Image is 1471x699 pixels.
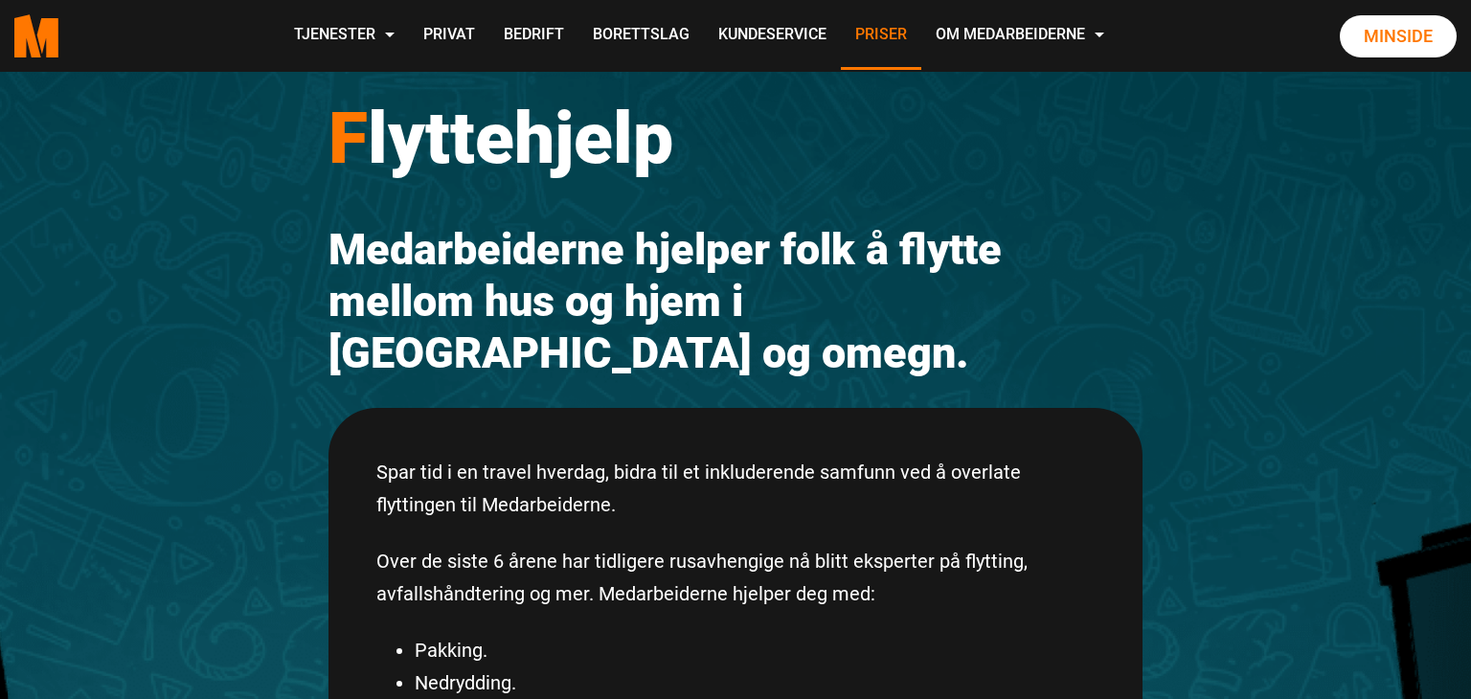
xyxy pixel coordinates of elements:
li: Nedrydding. [415,666,1095,699]
h2: Medarbeiderne hjelper folk å flytte mellom hus og hjem i [GEOGRAPHIC_DATA] og omegn. [328,224,1143,379]
li: Pakking. [415,634,1095,666]
a: Om Medarbeiderne [921,2,1119,70]
a: Privat [409,2,489,70]
a: Tjenester [280,2,409,70]
a: Priser [841,2,921,70]
a: Kundeservice [704,2,841,70]
p: Spar tid i en travel hverdag, bidra til et inkluderende samfunn ved å overlate flyttingen til Med... [376,456,1095,521]
p: Over de siste 6 årene har tidligere rusavhengige nå blitt eksperter på flytting, avfallshåndterin... [376,545,1095,610]
a: Borettslag [578,2,704,70]
span: F [328,96,368,180]
h1: lyttehjelp [328,95,1143,181]
a: Bedrift [489,2,578,70]
a: Minside [1340,15,1457,57]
